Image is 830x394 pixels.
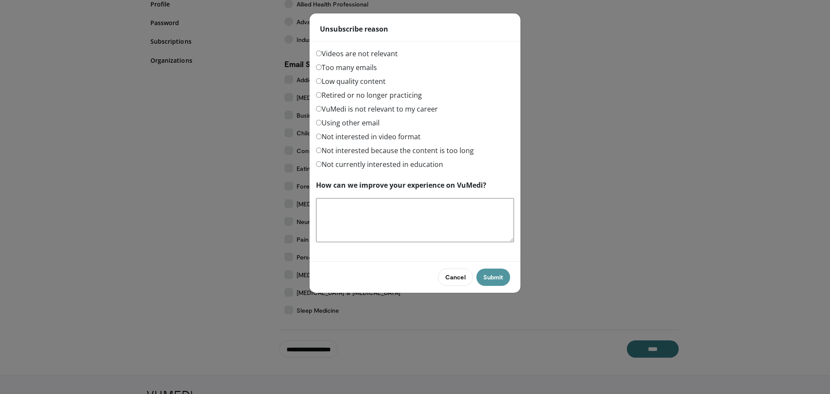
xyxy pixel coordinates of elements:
[316,145,474,156] label: Not interested because the content is too long
[316,48,398,59] label: Videos are not relevant
[476,269,510,286] button: Submit
[316,147,322,153] input: Not interested because the content is too long
[316,131,421,142] label: Not interested in video format
[316,159,443,170] label: Not currently interested in education
[316,161,322,167] input: Not currently interested in education
[316,120,322,125] input: Using other email
[316,180,486,190] label: How can we improve your experience on VuMedi?
[316,51,322,56] input: Videos are not relevant
[320,24,388,34] strong: Unsubscribe reason
[316,118,380,128] label: Using other email
[316,104,438,114] label: VuMedi is not relevant to my career
[316,62,377,73] label: Too many emails
[316,90,422,100] label: Retired or no longer practicing
[438,269,472,286] button: Cancel
[316,78,322,84] input: Low quality content
[316,134,322,139] input: Not interested in video format
[316,64,322,70] input: Too many emails
[316,92,322,98] input: Retired or no longer practicing
[316,106,322,112] input: VuMedi is not relevant to my career
[316,76,386,86] label: Low quality content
